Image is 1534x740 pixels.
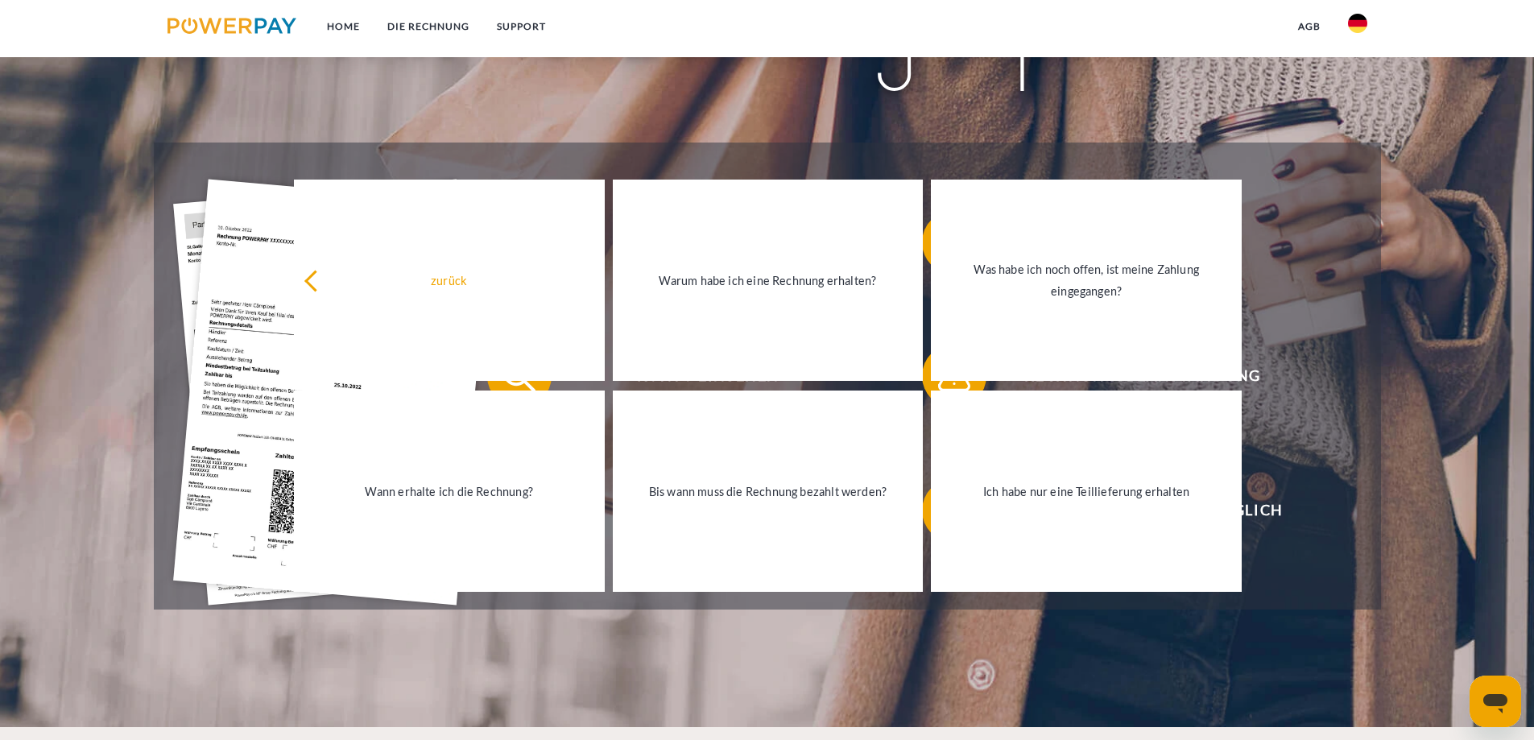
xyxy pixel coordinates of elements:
a: SUPPORT [483,12,560,41]
a: DIE RECHNUNG [374,12,483,41]
div: Warum habe ich eine Rechnung erhalten? [622,270,914,291]
div: Bis wann muss die Rechnung bezahlt werden? [622,481,914,502]
a: agb [1284,12,1334,41]
a: Was habe ich noch offen, ist meine Zahlung eingegangen? [931,180,1242,381]
div: Ich habe nur eine Teillieferung erhalten [941,481,1232,502]
div: Wann erhalte ich die Rechnung? [304,481,595,502]
a: Home [313,12,374,41]
div: zurück [304,270,595,291]
div: Was habe ich noch offen, ist meine Zahlung eingegangen? [941,258,1232,302]
img: de [1348,14,1367,33]
iframe: Schaltfläche zum Öffnen des Messaging-Fensters [1470,676,1521,727]
img: logo-powerpay.svg [167,18,297,34]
